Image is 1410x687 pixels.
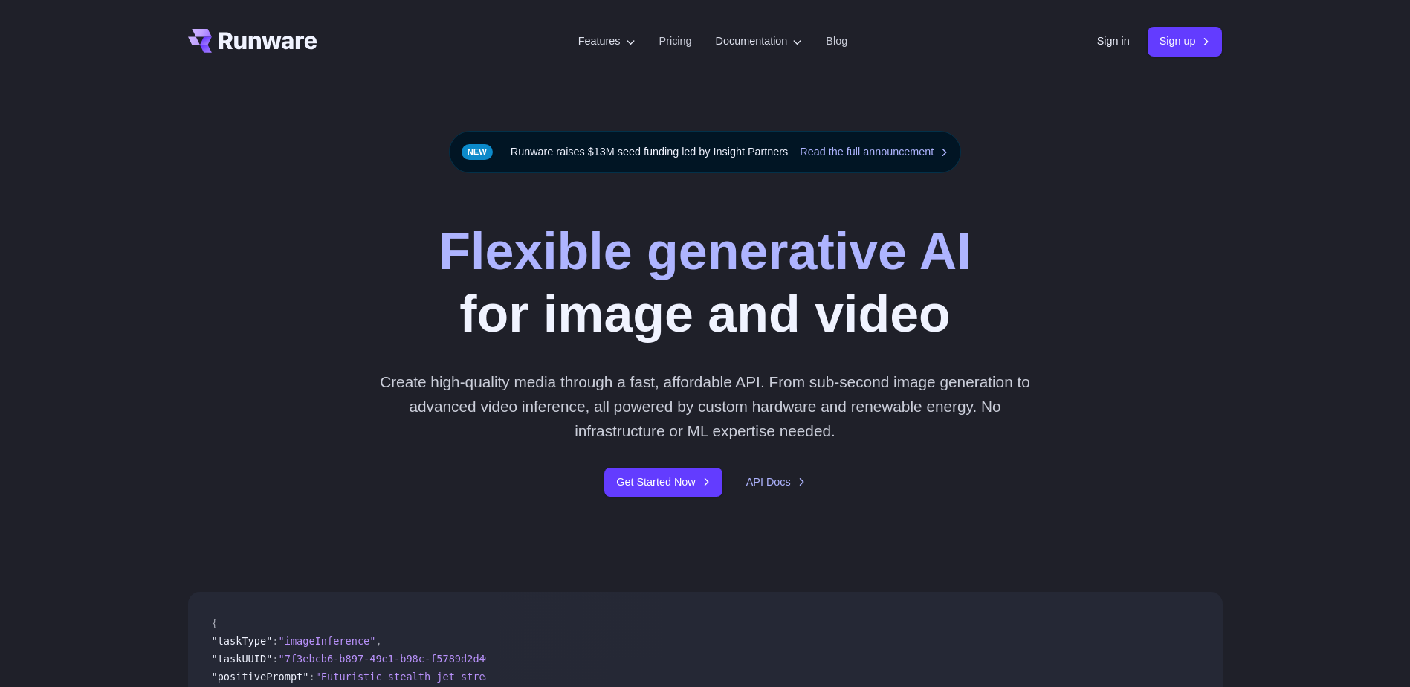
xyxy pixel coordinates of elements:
span: : [272,635,278,647]
span: "taskUUID" [212,653,273,665]
a: Read the full announcement [800,143,948,161]
span: "7f3ebcb6-b897-49e1-b98c-f5789d2d40d7" [279,653,510,665]
span: "positivePrompt" [212,671,309,683]
p: Create high-quality media through a fast, affordable API. From sub-second image generation to adv... [374,370,1036,444]
a: Blog [826,33,847,50]
a: Get Started Now [604,468,722,497]
span: : [272,653,278,665]
a: Go to / [188,29,317,53]
a: Pricing [659,33,692,50]
strong: Flexible generative AI [439,222,971,280]
div: Runware raises $13M seed funding led by Insight Partners [449,131,962,173]
span: "imageInference" [279,635,376,647]
span: : [308,671,314,683]
a: API Docs [746,474,806,491]
span: "Futuristic stealth jet streaking through a neon-lit cityscape with glowing purple exhaust" [315,671,869,683]
span: { [212,617,218,629]
label: Features [578,33,636,50]
label: Documentation [716,33,803,50]
a: Sign up [1148,27,1223,56]
h1: for image and video [439,221,971,346]
span: "taskType" [212,635,273,647]
span: , [375,635,381,647]
a: Sign in [1097,33,1130,50]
